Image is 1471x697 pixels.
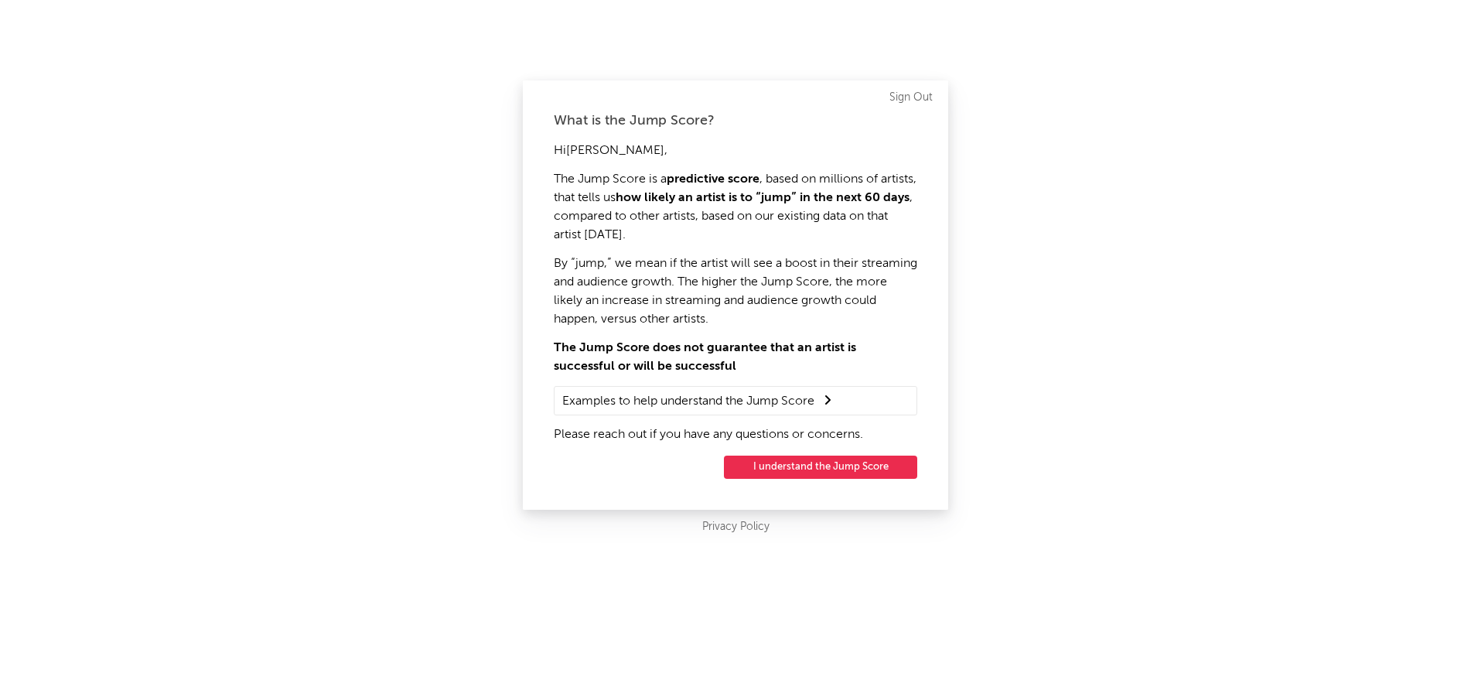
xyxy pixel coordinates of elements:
div: What is the Jump Score? [554,111,917,130]
strong: The Jump Score does not guarantee that an artist is successful or will be successful [554,342,856,373]
strong: predictive score [667,173,759,186]
p: Hi [PERSON_NAME] , [554,142,917,160]
strong: how likely an artist is to “jump” in the next 60 days [616,192,910,204]
button: I understand the Jump Score [724,456,917,479]
p: By “jump,” we mean if the artist will see a boost in their streaming and audience growth. The hig... [554,255,917,329]
summary: Examples to help understand the Jump Score [562,391,909,411]
p: Please reach out if you have any questions or concerns. [554,425,917,444]
a: Sign Out [889,88,933,107]
a: Privacy Policy [702,518,770,537]
p: The Jump Score is a , based on millions of artists, that tells us , compared to other artists, ba... [554,170,917,244]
